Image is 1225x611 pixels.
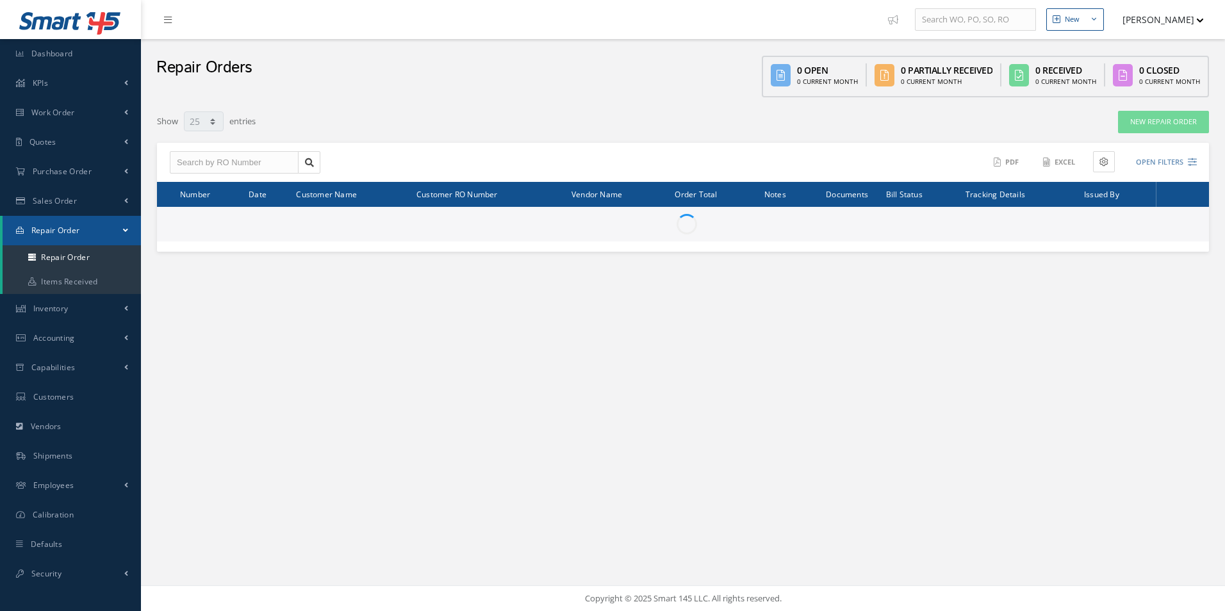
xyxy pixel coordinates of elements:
[901,63,992,77] div: 0 Partially Received
[33,391,74,402] span: Customers
[33,303,69,314] span: Inventory
[1118,111,1209,133] a: New Repair Order
[571,188,622,200] span: Vendor Name
[1037,151,1083,174] button: Excel
[33,332,75,343] span: Accounting
[33,509,74,520] span: Calibration
[31,48,73,59] span: Dashboard
[1084,188,1119,200] span: Issued By
[1046,8,1104,31] button: New
[296,188,357,200] span: Customer Name
[229,110,256,128] label: entries
[31,421,62,432] span: Vendors
[31,539,62,550] span: Defaults
[3,270,141,294] a: Items Received
[797,63,858,77] div: 0 Open
[797,77,858,86] div: 0 Current Month
[764,188,786,200] span: Notes
[675,188,717,200] span: Order Total
[1035,63,1096,77] div: 0 Received
[180,188,210,200] span: Number
[826,188,868,200] span: Documents
[154,592,1212,605] div: Copyright © 2025 Smart 145 LLC. All rights reserved.
[33,77,48,88] span: KPIs
[1139,77,1200,86] div: 0 Current Month
[249,188,267,200] span: Date
[901,77,992,86] div: 0 Current Month
[1035,77,1096,86] div: 0 Current Month
[31,568,62,579] span: Security
[33,450,73,461] span: Shipments
[156,58,252,77] h2: Repair Orders
[915,8,1036,31] input: Search WO, PO, SO, RO
[966,188,1025,200] span: Tracking Details
[1139,63,1200,77] div: 0 Closed
[987,151,1027,174] button: PDF
[1110,7,1204,32] button: [PERSON_NAME]
[29,136,56,147] span: Quotes
[1124,152,1197,173] button: Open Filters
[31,362,76,373] span: Capabilities
[3,216,141,245] a: Repair Order
[170,151,299,174] input: Search by RO Number
[33,166,92,177] span: Purchase Order
[416,188,498,200] span: Customer RO Number
[31,225,80,236] span: Repair Order
[1065,14,1080,25] div: New
[33,195,77,206] span: Sales Order
[157,110,178,128] label: Show
[33,480,74,491] span: Employees
[886,188,923,200] span: Bill Status
[31,107,75,118] span: Work Order
[3,245,141,270] a: Repair Order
